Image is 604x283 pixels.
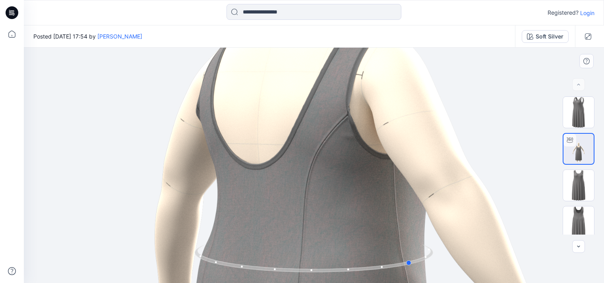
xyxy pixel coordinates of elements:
img: Turn Table 8 sides [563,134,594,164]
a: [PERSON_NAME] [97,33,142,40]
button: Soft Silver [522,30,569,43]
span: Posted [DATE] 17:54 by [33,32,142,40]
div: Soft Silver [536,32,563,41]
img: 3/4 PNG Ghost COLOR RUN [563,97,594,128]
p: Login [580,9,594,17]
img: FRONT PNG Ghost [563,170,594,201]
img: BACK PNG Ghost [563,206,594,237]
p: Registered? [548,8,579,17]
